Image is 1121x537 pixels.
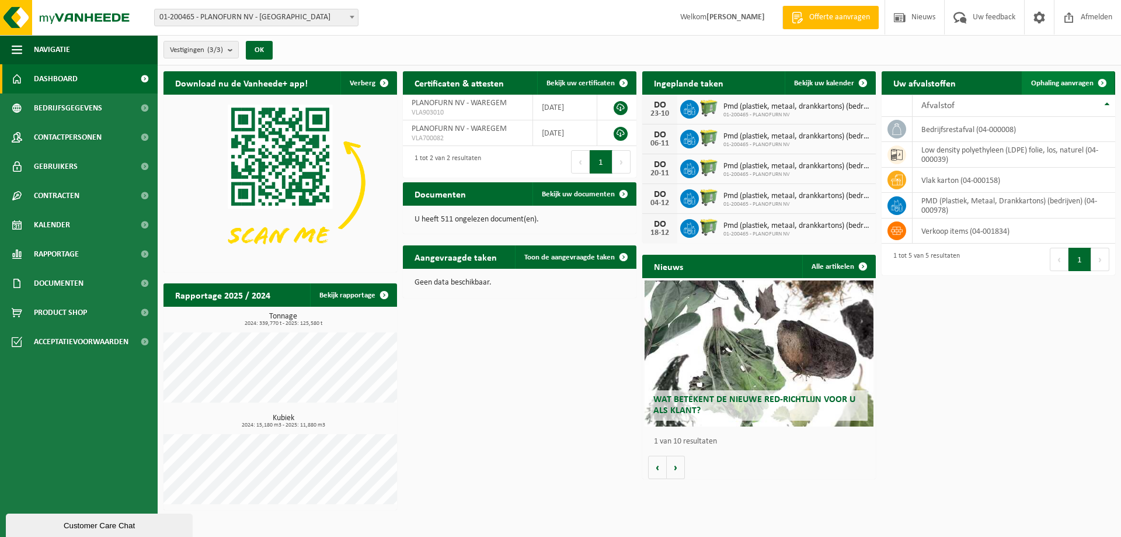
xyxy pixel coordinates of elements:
[648,169,671,178] div: 20-11
[412,108,524,117] span: VLA903010
[533,120,597,146] td: [DATE]
[648,199,671,207] div: 04-12
[802,255,875,278] a: Alle artikelen
[412,124,507,133] span: PLANOFURN NV - WAREGEM
[546,79,615,87] span: Bekijk uw certificaten
[913,142,1115,168] td: low density polyethyleen (LDPE) folie, los, naturel (04-000039)
[34,327,128,356] span: Acceptatievoorwaarden
[532,182,635,206] a: Bekijk uw documenten
[163,41,239,58] button: Vestigingen(3/3)
[169,313,397,327] h3: Tonnage
[706,13,765,22] strong: [PERSON_NAME]
[403,245,509,268] h2: Aangevraagde taken
[537,71,635,95] a: Bekijk uw certificaten
[34,298,87,327] span: Product Shop
[163,95,397,270] img: Download de VHEPlus App
[571,150,590,174] button: Previous
[1022,71,1114,95] a: Ophaling aanvragen
[648,130,671,140] div: DO
[163,71,319,94] h2: Download nu de Vanheede+ app!
[415,216,625,224] p: U heeft 511 ongelezen document(en).
[782,6,879,29] a: Offerte aanvragen
[648,190,671,199] div: DO
[723,221,870,231] span: Pmd (plastiek, metaal, drankkartons) (bedrijven)
[34,181,79,210] span: Contracten
[913,193,1115,219] td: PMD (Plastiek, Metaal, Drankkartons) (bedrijven) (04-000978)
[1050,248,1068,271] button: Previous
[723,132,870,141] span: Pmd (plastiek, metaal, drankkartons) (bedrijven)
[415,279,625,287] p: Geen data beschikbaar.
[350,79,375,87] span: Verberg
[654,438,870,446] p: 1 van 10 resultaten
[699,217,719,237] img: WB-0660-HPE-GN-50
[34,35,70,64] span: Navigatie
[887,247,960,272] div: 1 tot 5 van 5 resultaten
[648,110,671,118] div: 23-10
[207,46,223,54] count: (3/3)
[723,201,870,208] span: 01-200465 - PLANOFURN NV
[699,158,719,178] img: WB-0660-HPE-GN-50
[155,9,358,26] span: 01-200465 - PLANOFURN NV - WAREGEM
[524,254,615,261] span: Toon de aangevraagde taken
[648,101,671,110] div: DO
[6,511,195,537] iframe: chat widget
[515,245,635,269] a: Toon de aangevraagde taken
[154,9,358,26] span: 01-200465 - PLANOFURN NV - WAREGEM
[542,190,615,198] span: Bekijk uw documenten
[723,102,870,112] span: Pmd (plastiek, metaal, drankkartons) (bedrijven)
[642,255,695,278] h2: Nieuws
[1091,248,1109,271] button: Next
[1068,248,1091,271] button: 1
[723,171,870,178] span: 01-200465 - PLANOFURN NV
[412,99,507,108] span: PLANOFURN NV - WAREGEM
[667,456,685,479] button: Volgende
[169,414,397,428] h3: Kubiek
[723,162,870,171] span: Pmd (plastiek, metaal, drankkartons) (bedrijven)
[403,182,478,205] h2: Documenten
[170,41,223,59] span: Vestigingen
[913,168,1115,193] td: vlak karton (04-000158)
[169,321,397,327] span: 2024: 339,770 t - 2025: 125,580 t
[34,93,102,123] span: Bedrijfsgegevens
[723,112,870,119] span: 01-200465 - PLANOFURN NV
[34,269,83,298] span: Documenten
[723,192,870,201] span: Pmd (plastiek, metaal, drankkartons) (bedrijven)
[645,280,873,427] a: Wat betekent de nieuwe RED-richtlijn voor u als klant?
[412,134,524,143] span: VLA700082
[785,71,875,95] a: Bekijk uw kalender
[612,150,631,174] button: Next
[653,395,855,415] span: Wat betekent de nieuwe RED-richtlijn voor u als klant?
[310,283,396,307] a: Bekijk rapportage
[648,140,671,148] div: 06-11
[34,64,78,93] span: Dashboard
[340,71,396,95] button: Verberg
[913,219,1115,244] td: verkoop items (04-001834)
[699,188,719,207] img: WB-0660-HPE-GN-50
[1031,79,1094,87] span: Ophaling aanvragen
[699,128,719,148] img: WB-0660-HPE-GN-50
[403,71,516,94] h2: Certificaten & attesten
[34,123,102,152] span: Contactpersonen
[913,117,1115,142] td: bedrijfsrestafval (04-000008)
[723,231,870,238] span: 01-200465 - PLANOFURN NV
[648,229,671,237] div: 18-12
[699,98,719,118] img: WB-0660-HPE-GN-50
[882,71,967,94] h2: Uw afvalstoffen
[806,12,873,23] span: Offerte aanvragen
[648,456,667,479] button: Vorige
[246,41,273,60] button: OK
[34,152,78,181] span: Gebruikers
[163,283,282,306] h2: Rapportage 2025 / 2024
[533,95,597,120] td: [DATE]
[648,160,671,169] div: DO
[169,422,397,428] span: 2024: 15,180 m3 - 2025: 11,880 m3
[794,79,854,87] span: Bekijk uw kalender
[642,71,735,94] h2: Ingeplande taken
[648,220,671,229] div: DO
[34,240,79,269] span: Rapportage
[590,150,612,174] button: 1
[409,149,481,175] div: 1 tot 2 van 2 resultaten
[723,141,870,148] span: 01-200465 - PLANOFURN NV
[34,210,70,240] span: Kalender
